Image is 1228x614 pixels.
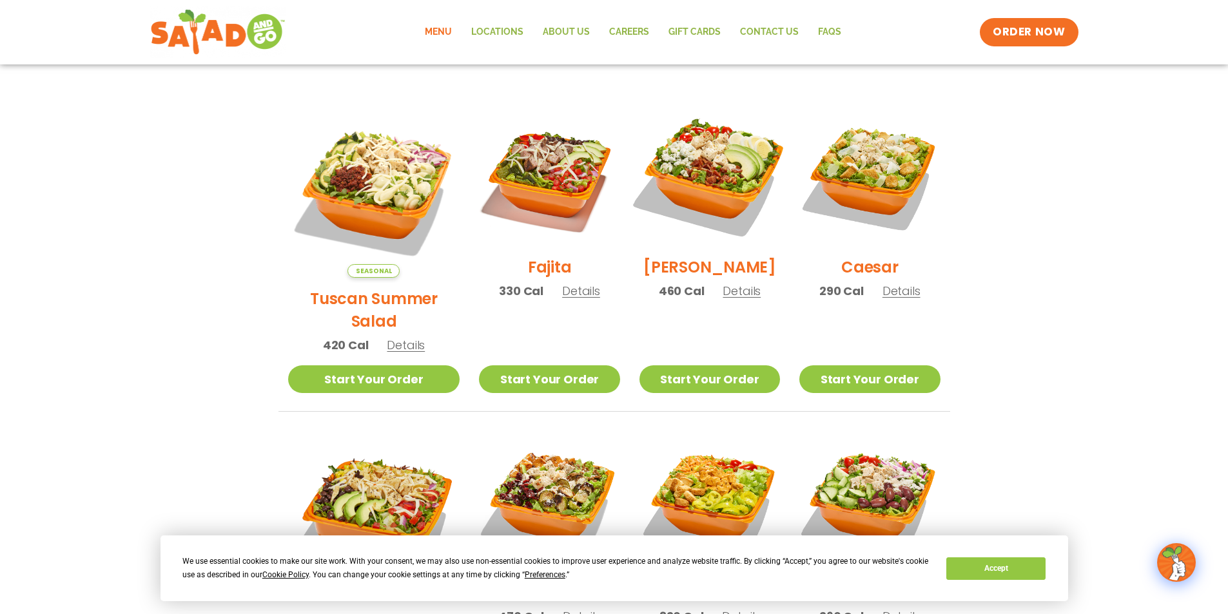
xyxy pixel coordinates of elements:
span: Seasonal [347,264,400,278]
a: Menu [415,17,462,47]
a: About Us [533,17,599,47]
a: Contact Us [730,17,808,47]
img: new-SAG-logo-768×292 [150,6,286,58]
span: 460 Cal [659,282,705,300]
a: ORDER NOW [980,18,1078,46]
h2: Tuscan Summer Salad [288,287,460,332]
a: Locations [462,17,533,47]
img: Product photo for Greek Salad [799,431,940,571]
span: 420 Cal [323,336,369,354]
h2: Fajita [528,256,572,278]
span: 330 Cal [499,282,543,300]
a: FAQs [808,17,851,47]
span: 290 Cal [819,282,864,300]
span: Details [882,283,921,299]
a: Start Your Order [288,365,460,393]
img: Product photo for Roasted Autumn Salad [479,431,619,571]
span: Preferences [525,570,565,579]
img: Product photo for Tuscan Summer Salad [288,106,460,278]
a: GIFT CARDS [659,17,730,47]
h2: [PERSON_NAME] [643,256,776,278]
img: Product photo for Fajita Salad [479,106,619,246]
span: Details [723,283,761,299]
span: Cookie Policy [262,570,309,579]
span: ORDER NOW [993,24,1065,40]
a: Start Your Order [639,365,780,393]
img: Product photo for Cobb Salad [627,93,792,258]
div: Cookie Consent Prompt [161,535,1068,601]
img: Product photo for Buffalo Chicken Salad [639,431,780,571]
img: wpChatIcon [1158,544,1194,580]
img: Product photo for Caesar Salad [799,106,940,246]
h2: Caesar [841,256,899,278]
div: We use essential cookies to make our site work. With your consent, we may also use non-essential ... [182,555,931,582]
img: Product photo for BBQ Ranch Salad [288,431,460,603]
span: Details [387,337,425,353]
a: Careers [599,17,659,47]
button: Accept [946,557,1046,580]
a: Start Your Order [799,365,940,393]
nav: Menu [415,17,851,47]
span: Details [562,283,600,299]
a: Start Your Order [479,365,619,393]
